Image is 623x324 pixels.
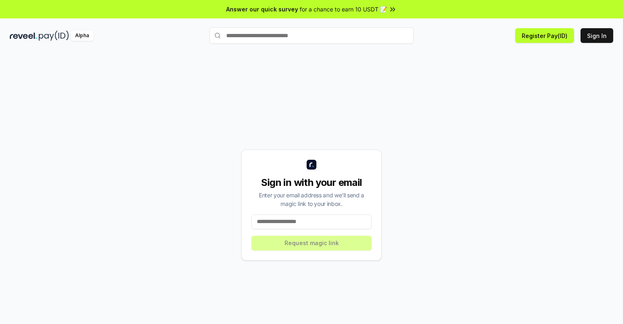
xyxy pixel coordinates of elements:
button: Sign In [581,28,613,43]
button: Register Pay(ID) [515,28,574,43]
div: Sign in with your email [251,176,372,189]
img: logo_small [307,160,316,170]
div: Alpha [71,31,93,41]
span: for a chance to earn 10 USDT 📝 [300,5,387,13]
img: reveel_dark [10,31,37,41]
span: Answer our quick survey [226,5,298,13]
div: Enter your email address and we’ll send a magic link to your inbox. [251,191,372,208]
img: pay_id [39,31,69,41]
